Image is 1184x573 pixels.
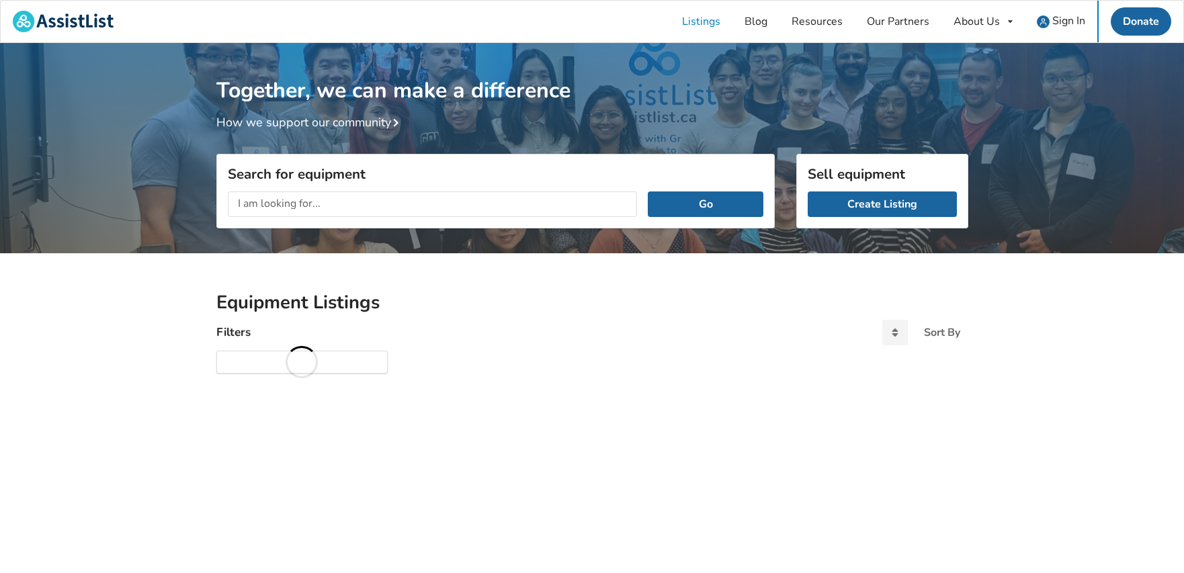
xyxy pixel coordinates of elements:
a: user icon Sign In [1025,1,1097,42]
h1: Together, we can make a difference [216,43,968,104]
h3: Search for equipment [228,165,763,183]
a: Donate [1111,7,1171,36]
h4: Filters [216,324,251,340]
a: Listings [670,1,732,42]
a: Create Listing [808,191,957,217]
button: Go [648,191,763,217]
span: Sign In [1052,13,1085,28]
a: Resources [779,1,855,42]
div: About Us [954,16,1000,27]
input: I am looking for... [228,191,638,217]
a: Our Partners [855,1,941,42]
h2: Equipment Listings [216,291,968,314]
div: Sort By [924,327,960,338]
a: Blog [732,1,779,42]
img: user icon [1037,15,1050,28]
img: assistlist-logo [13,11,114,32]
h3: Sell equipment [808,165,957,183]
a: How we support our community [216,114,405,130]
